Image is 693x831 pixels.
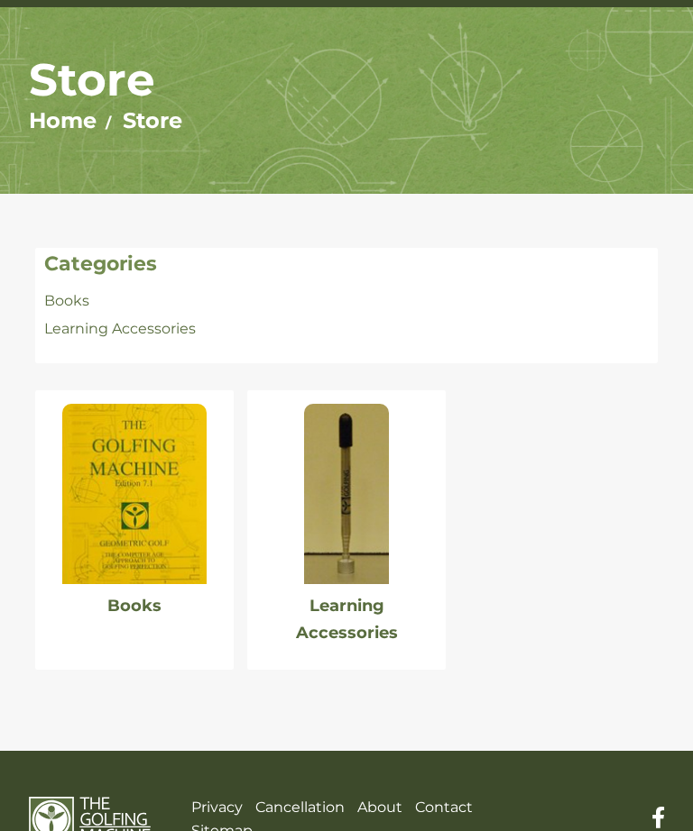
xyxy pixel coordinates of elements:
a: Store [123,107,182,133]
a: Cancellation [255,799,345,816]
a: About [357,799,402,816]
a: Learning Accessories [296,596,398,642]
a: Learning Accessories [44,320,196,337]
a: Books [107,596,162,616]
h1: Store [29,52,665,107]
a: Books [44,292,89,309]
a: Contact [415,799,473,816]
a: Home [29,107,97,133]
h4: Categories [44,252,649,276]
a: Privacy [191,799,243,816]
